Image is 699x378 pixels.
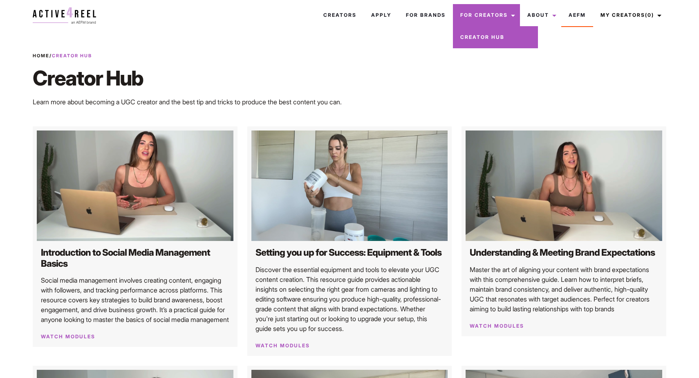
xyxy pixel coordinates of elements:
[33,53,49,59] a: Home
[41,275,229,324] p: Social media management involves creating content, engaging with followers, and tracking performa...
[364,4,399,26] a: Apply
[255,265,444,333] p: Discover the essential equipment and tools to elevate your UGC content creation. This resource gu...
[255,247,444,258] h2: Setting you up for Success: Equipment & Tools
[33,52,92,59] span: /
[37,130,233,241] img: Video Thumbnail
[316,4,364,26] a: Creators
[470,247,658,258] h2: Understanding & Meeting Brand Expectations
[255,342,310,349] a: Watch Modules
[33,97,452,107] p: Learn more about becoming a UGC creator and the best tip and tricks to produce the best content y...
[52,53,92,59] strong: Creator Hub
[33,66,452,90] h1: Creator Hub
[399,4,453,26] a: For Brands
[466,130,662,241] img: Video Thumbnail
[41,247,229,269] h2: Introduction to Social Media Management Basics
[593,4,666,26] a: My Creators(0)
[251,130,448,241] img: Video Thumbnail
[561,4,593,26] a: AEFM
[470,265,658,314] p: Master the art of aligning your content with brand expectations with this comprehensive guide. Le...
[520,4,561,26] a: About
[470,323,524,329] a: Watch Modules
[453,4,520,26] a: For Creators
[645,12,654,18] span: (0)
[33,7,96,24] img: a4r-logo.svg
[41,333,95,340] a: Watch Modules
[453,26,538,48] a: Creator Hub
